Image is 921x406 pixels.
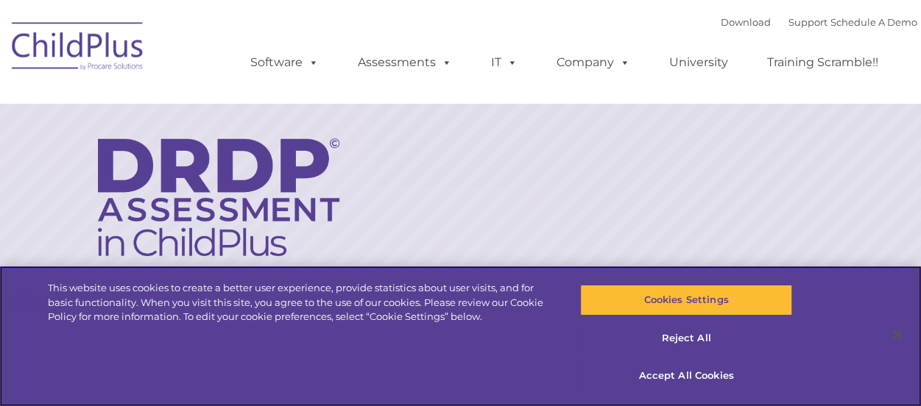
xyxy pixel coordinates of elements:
a: Assessments [343,48,467,77]
button: Cookies Settings [580,285,792,316]
a: Download [721,16,771,28]
a: Software [236,48,334,77]
span: Last name [205,97,250,108]
a: Training Scramble!! [752,48,893,77]
a: Company [542,48,645,77]
div: This website uses cookies to create a better user experience, provide statistics about user visit... [48,281,553,324]
a: Schedule A Demo [830,16,917,28]
a: Support [788,16,828,28]
button: Accept All Cookies [580,360,792,391]
a: IT [476,48,532,77]
img: ChildPlus by Procare Solutions [4,12,152,85]
img: DRDP Assessment in ChildPlus [98,138,339,256]
font: | [721,16,917,28]
rs-layer: Program management software combined with child development assessments in ONE POWERFUL system! T... [97,264,392,338]
span: Phone number [205,157,267,168]
button: Reject All [580,323,792,354]
button: Close [881,318,914,351]
a: University [654,48,743,77]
